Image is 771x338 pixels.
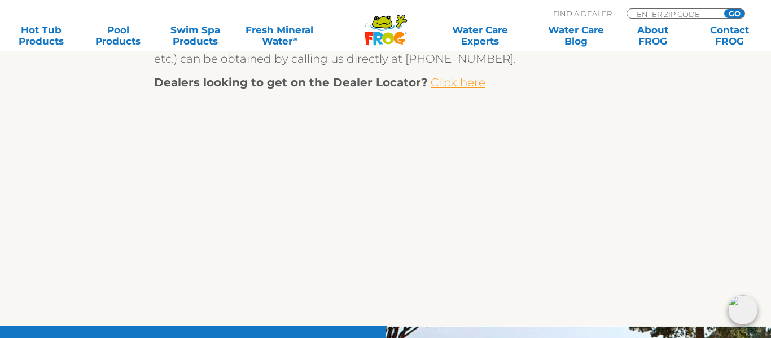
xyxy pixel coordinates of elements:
[546,24,606,47] a: Water CareBlog
[700,24,760,47] a: ContactFROG
[636,9,712,19] input: Zip Code Form
[623,24,683,47] a: AboutFROG
[431,24,528,47] a: Water CareExperts
[154,76,428,89] strong: Dealers looking to get on the Dealer Locator?
[553,8,612,19] p: Find A Dealer
[724,9,744,18] input: GO
[728,295,757,324] img: openIcon
[154,121,470,299] iframe: FROG® Products for Pools
[292,34,297,43] sup: ∞
[431,76,485,89] a: Click here
[165,24,225,47] a: Swim SpaProducts
[242,24,317,47] a: Fresh MineralWater∞
[11,24,71,47] a: Hot TubProducts
[88,24,148,47] a: PoolProducts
